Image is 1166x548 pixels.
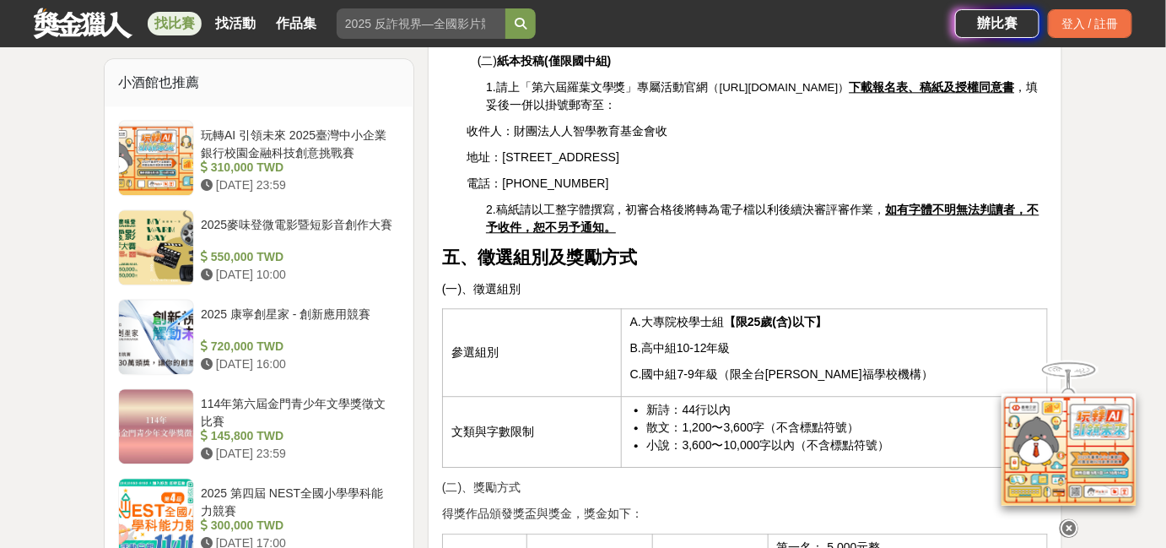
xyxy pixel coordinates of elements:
[201,395,393,427] div: 114年第六屆金門青少年文學獎徵文比賽
[337,8,505,39] input: 2025 反詐視界—全國影片競賽
[201,266,393,284] div: [DATE] 10:00
[201,517,393,534] div: 300,000 TWD
[1001,393,1136,506] img: d2146d9a-e6f6-4337-9592-8cefde37ba6b.png
[486,203,1039,234] span: 2.稿紙請以工整字體撰寫，初審合格後將轉為電子檔以利後續決審評審作業，
[201,248,393,266] div: 550,000 TWD
[208,12,262,35] a: 找活動
[148,12,202,35] a: 找比賽
[201,306,393,338] div: 2025 康寧創星家 - 創新應用競賽
[201,355,393,373] div: [DATE] 16:00
[486,80,709,94] span: 1.請上「第六屆羅葉文學獎」專屬活動官網
[467,176,609,190] span: 電話：[PHONE_NUMBER]
[647,420,860,434] span: 散文：1,200〜3,600字（不含標點符號）
[647,403,731,416] span: 新詩：44行以內
[486,203,1039,234] u: 如有字體不明無法判讀者，不予收件，恕不另予通知。
[201,427,393,445] div: 145,800 TWD
[201,127,393,159] div: 玩轉AI 引領未來 2025臺灣中小企業銀行校園金融科技創意挑戰賽
[709,81,850,94] span: （[URL][DOMAIN_NAME]）
[467,124,668,138] span: 收件人：財團法人人智學教育基金會收
[118,209,400,285] a: 2025麥味登微電影暨短影音創作大賽 550,000 TWD [DATE] 10:00
[118,299,400,375] a: 2025 康寧創星家 - 創新應用競賽 720,000 TWD [DATE] 16:00
[850,80,1015,94] u: 下載報名表、稿紙及授權同意書
[201,176,393,194] div: [DATE] 23:59
[630,367,933,381] span: C.國中組7-9年級（限全台[PERSON_NAME]福學校機構）
[201,485,393,517] div: 2025 第四屆 NEST全國小學學科能力競賽
[955,9,1039,38] a: 辦比賽
[269,12,323,35] a: 作品集
[118,120,400,196] a: 玩轉AI 引領未來 2025臺灣中小企業銀行校園金融科技創意挑戰賽 310,000 TWD [DATE] 23:59
[201,216,393,248] div: 2025麥味登微電影暨短影音創作大賽
[442,247,637,268] strong: 五、徵選組別及獎勵方式
[497,54,611,68] strong: 紙本投稿(僅限國中組)
[118,388,400,464] a: 114年第六屆金門青少年文學獎徵文比賽 145,800 TWD [DATE] 23:59
[201,338,393,355] div: 720,000 TWD
[467,150,619,164] span: 地址：[STREET_ADDRESS]
[451,345,499,359] span: 參選組別
[478,54,612,68] span: (二)
[105,59,413,106] div: 小酒館也推薦
[442,397,621,468] td: 文類與字數限制
[630,315,828,328] span: A.大專院校學士組
[201,445,393,463] div: [DATE] 23:59
[442,505,1048,523] p: 得獎作品頒發獎盃與獎金，獎金如下：
[1048,9,1132,38] div: 登入 / 註冊
[647,438,890,452] span: 小說：3,600〜10,000字以內（不含標點符號）
[630,341,731,355] span: B.高中組10-12年級
[442,479,1048,496] p: (二)、獎勵方式
[442,282,521,296] span: (一)、徵選組別
[201,159,393,176] div: 310,000 TWD
[724,315,828,328] strong: 【限25歲(含)以下】
[486,80,1038,111] span: ，填妥後一併以掛號郵寄至：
